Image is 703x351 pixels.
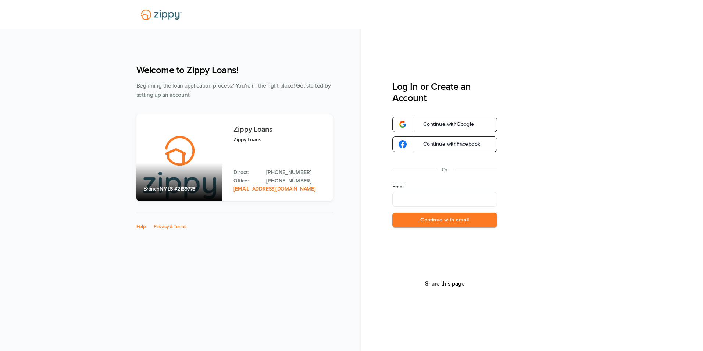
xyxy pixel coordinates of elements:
[392,183,497,191] label: Email
[144,186,160,192] span: Branch
[233,177,259,185] p: Office:
[154,224,186,230] a: Privacy & Terms
[136,224,146,230] a: Help
[392,213,497,228] button: Continue with email
[136,82,331,98] span: Beginning the loan application process? You're in the right place! Get started by setting up an a...
[233,169,259,177] p: Direct:
[392,81,497,104] h3: Log In or Create an Account
[442,165,448,174] p: Or
[416,142,480,147] span: Continue with Facebook
[233,125,325,134] h3: Zippy Loans
[160,186,195,192] span: NMLS #2189776
[233,186,315,192] a: Email Address: zippyguide@zippymh.com
[136,64,333,76] h1: Welcome to Zippy Loans!
[392,192,497,207] input: Email Address
[266,177,325,185] a: Office Phone: 512-975-2947
[266,169,325,177] a: Direct Phone: 512-975-2947
[399,120,407,128] img: google-logo
[136,6,186,23] img: Lender Logo
[399,140,407,148] img: google-logo
[423,280,467,287] button: Share This Page
[233,135,325,144] p: Zippy Loans
[392,136,497,152] a: google-logoContinue withFacebook
[392,117,497,132] a: google-logoContinue withGoogle
[416,122,474,127] span: Continue with Google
